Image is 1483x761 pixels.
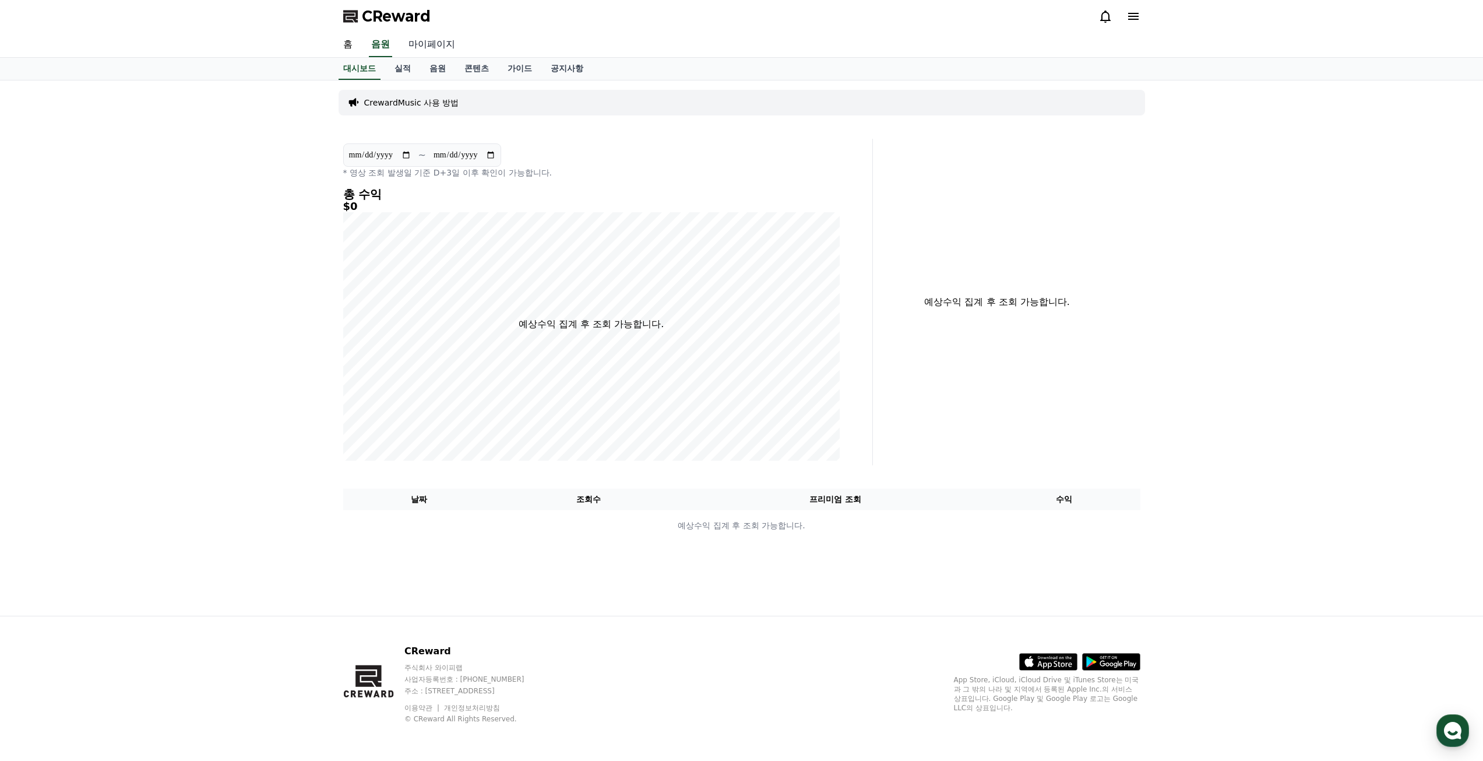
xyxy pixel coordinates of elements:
a: 대시보드 [339,58,381,80]
a: 실적 [385,58,420,80]
p: 주소 : [STREET_ADDRESS] [404,686,547,696]
a: 음원 [420,58,455,80]
th: 날짜 [343,489,495,510]
a: 개인정보처리방침 [444,704,500,712]
p: ~ [418,148,426,162]
h4: 총 수익 [343,188,840,201]
a: 홈 [3,370,77,399]
a: 홈 [334,33,362,57]
h5: $0 [343,201,840,212]
a: 이용약관 [404,704,441,712]
th: 수익 [988,489,1140,510]
a: 설정 [150,370,224,399]
p: CReward [404,644,547,658]
th: 조회수 [495,489,682,510]
p: 예상수익 집계 후 조회 가능합니다. [882,295,1112,309]
a: CReward [343,7,431,26]
span: 대화 [107,388,121,397]
a: 마이페이지 [399,33,464,57]
span: CReward [362,7,431,26]
a: 콘텐츠 [455,58,498,80]
p: 예상수익 집계 후 조회 가능합니다. [344,520,1140,532]
span: 홈 [37,387,44,397]
a: 공지사항 [541,58,593,80]
span: 설정 [180,387,194,397]
a: 가이드 [498,58,541,80]
p: * 영상 조회 발생일 기준 D+3일 이후 확인이 가능합니다. [343,167,840,178]
th: 프리미엄 조회 [682,489,988,510]
p: © CReward All Rights Reserved. [404,714,547,724]
a: 음원 [369,33,392,57]
p: 주식회사 와이피랩 [404,663,547,672]
p: App Store, iCloud, iCloud Drive 및 iTunes Store는 미국과 그 밖의 나라 및 지역에서 등록된 Apple Inc.의 서비스 상표입니다. Goo... [954,675,1140,713]
p: 예상수익 집계 후 조회 가능합니다. [519,317,664,331]
a: 대화 [77,370,150,399]
p: 사업자등록번호 : [PHONE_NUMBER] [404,675,547,684]
a: CrewardMusic 사용 방법 [364,97,459,108]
